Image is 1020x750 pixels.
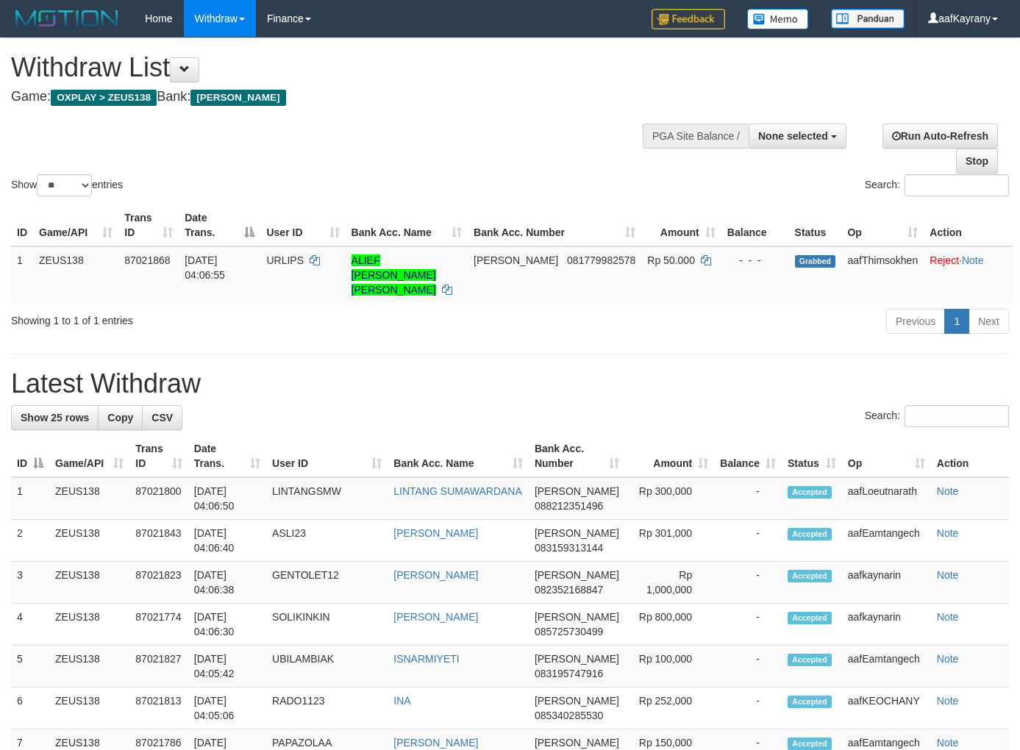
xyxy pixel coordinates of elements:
input: Search: [905,174,1009,196]
span: Grabbed [795,255,836,268]
span: [PERSON_NAME] [474,254,558,266]
th: Bank Acc. Name: activate to sort column ascending [346,204,468,246]
a: Show 25 rows [11,405,99,430]
th: Amount: activate to sort column ascending [641,204,721,246]
td: Rp 1,000,000 [625,562,714,604]
td: ZEUS138 [33,246,118,303]
div: - - - [727,253,783,268]
span: Accepted [788,486,832,499]
td: [DATE] 04:05:06 [188,687,266,729]
span: Copy [107,412,133,424]
th: User ID: activate to sort column ascending [260,204,345,246]
td: [DATE] 04:06:50 [188,477,266,520]
a: INA [393,695,410,707]
th: Op: activate to sort column ascending [842,435,931,477]
span: [PERSON_NAME] [535,653,619,665]
td: 87021827 [129,646,188,687]
th: Game/API: activate to sort column ascending [49,435,129,477]
th: ID: activate to sort column descending [11,435,49,477]
a: Run Auto-Refresh [882,124,998,149]
span: Copy 083195747916 to clipboard [535,668,603,679]
td: aafEamtangech [842,520,931,562]
span: [PERSON_NAME] [190,90,285,106]
span: [PERSON_NAME] [535,737,619,749]
span: Copy 085340285530 to clipboard [535,710,603,721]
span: Copy 083159313144 to clipboard [535,542,603,554]
td: - [714,646,782,687]
th: Status [789,204,842,246]
a: Note [937,569,959,581]
td: ZEUS138 [49,604,129,646]
span: Rp 50.000 [647,254,695,266]
th: Date Trans.: activate to sort column ascending [188,435,266,477]
th: Amount: activate to sort column ascending [625,435,714,477]
img: MOTION_logo.png [11,7,123,29]
td: ZEUS138 [49,687,129,729]
span: Accepted [788,737,832,750]
a: Next [969,309,1009,334]
th: Action [924,204,1013,246]
td: ZEUS138 [49,646,129,687]
a: Note [937,695,959,707]
th: Trans ID: activate to sort column ascending [118,204,179,246]
th: Date Trans.: activate to sort column descending [179,204,260,246]
th: Balance: activate to sort column ascending [714,435,782,477]
img: panduan.png [831,9,905,29]
th: Trans ID: activate to sort column ascending [129,435,188,477]
span: Copy 081779982578 to clipboard [567,254,635,266]
a: Note [962,254,984,266]
a: Stop [956,149,998,174]
td: aafEamtangech [842,646,931,687]
div: PGA Site Balance / [643,124,749,149]
a: [PERSON_NAME] [393,527,478,539]
td: · [924,246,1013,303]
td: 87021800 [129,477,188,520]
th: Status: activate to sort column ascending [782,435,842,477]
th: Bank Acc. Number: activate to sort column ascending [529,435,625,477]
h1: Withdraw List [11,53,666,82]
a: 1 [944,309,969,334]
td: - [714,687,782,729]
a: ALIEF [PERSON_NAME] [PERSON_NAME] [352,254,436,296]
span: 87021868 [124,254,170,266]
td: ASLI23 [266,520,388,562]
th: Game/API: activate to sort column ascending [33,204,118,246]
span: CSV [151,412,173,424]
th: Op: activate to sort column ascending [841,204,924,246]
td: Rp 100,000 [625,646,714,687]
td: - [714,604,782,646]
span: OXPLAY > ZEUS138 [51,90,157,106]
button: None selected [749,124,846,149]
a: Note [937,485,959,497]
td: ZEUS138 [49,477,129,520]
td: 87021813 [129,687,188,729]
input: Search: [905,405,1009,427]
span: None selected [758,130,828,142]
span: Accepted [788,696,832,708]
a: Note [937,653,959,665]
span: Copy 088212351496 to clipboard [535,500,603,512]
td: RADO1123 [266,687,388,729]
a: Reject [930,254,959,266]
td: 87021843 [129,520,188,562]
span: Accepted [788,528,832,540]
td: 4 [11,604,49,646]
td: [DATE] 04:05:42 [188,646,266,687]
th: User ID: activate to sort column ascending [266,435,388,477]
a: Previous [886,309,945,334]
h1: Latest Withdraw [11,369,1009,399]
td: GENTOLET12 [266,562,388,604]
td: aafThimsokhen [841,246,924,303]
th: Bank Acc. Number: activate to sort column ascending [468,204,641,246]
td: 3 [11,562,49,604]
a: Note [937,611,959,623]
a: [PERSON_NAME] [393,611,478,623]
a: Note [937,527,959,539]
td: ZEUS138 [49,562,129,604]
td: 87021823 [129,562,188,604]
td: 87021774 [129,604,188,646]
img: Feedback.jpg [652,9,725,29]
td: SOLIKINKIN [266,604,388,646]
td: aafkaynarin [842,562,931,604]
span: Copy 082352168847 to clipboard [535,584,603,596]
